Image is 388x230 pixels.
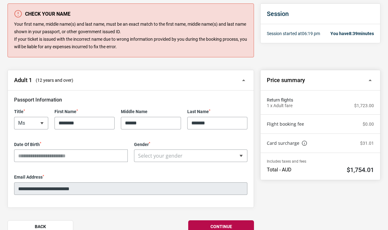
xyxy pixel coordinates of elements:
label: Email Address [14,175,247,180]
span: Return flights [267,97,374,103]
p: 1 x Adult fare [267,103,292,108]
h2: Price summary [267,77,305,84]
h2: Session [267,10,374,18]
label: Middle Name [121,109,181,114]
span: 06:19 pm [302,31,320,36]
a: Flight booking fee [267,121,304,127]
label: Title [14,109,48,114]
h3: Check your name [14,10,247,18]
a: Card surcharge [267,140,307,146]
span: (12 years and over) [36,77,73,83]
p: Total - AUD [267,167,292,173]
p: $31.01 [360,141,374,146]
label: Last Name [187,109,247,114]
label: First Name [54,109,115,114]
span: 8:39 [349,31,358,36]
span: Select your gender [134,149,248,162]
p: Includes taxes and fees [267,159,374,164]
button: Adult 1 (12 years and over) [8,70,254,91]
span: Select your gender [134,150,247,162]
p: Session started at [267,30,320,37]
span: Select your gender [138,152,183,159]
label: Gender [134,142,248,147]
h2: $1,754.01 [347,166,374,174]
span: Ms [14,117,48,129]
p: Your first name, middle name(s) and last name, must be an exact match to the first name, middle n... [14,21,247,50]
button: Price summary [261,70,380,91]
p: $1,723.00 [354,103,374,108]
label: Date Of Birth [14,142,128,147]
p: $0.00 [363,122,374,127]
p: You have minutes [330,30,374,37]
h2: Adult 1 [14,77,32,84]
h3: Passport Information [14,97,247,103]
